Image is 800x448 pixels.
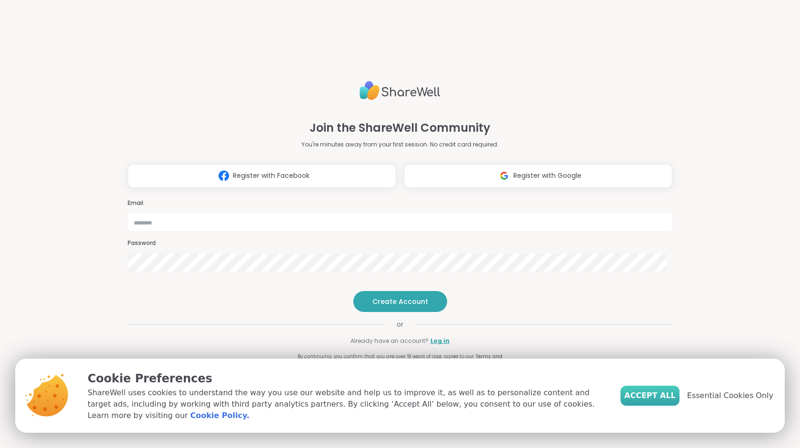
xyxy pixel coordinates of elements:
[190,410,249,421] a: Cookie Policy.
[215,167,233,185] img: ShareWell Logomark
[88,370,605,387] p: Cookie Preferences
[620,386,680,406] button: Accept All
[360,77,440,104] img: ShareWell Logo
[353,291,447,312] button: Create Account
[128,199,672,207] h3: Email
[310,119,490,136] h1: Join the ShareWell Community
[301,140,499,149] p: You're minutes away from your first session. No credit card required.
[385,320,415,329] span: or
[128,164,396,188] button: Register with Facebook
[298,353,474,360] span: By continuing, you confirm that you are over 18 years of age, agree to our
[495,167,513,185] img: ShareWell Logomark
[350,337,429,345] span: Already have an account?
[430,337,450,345] a: Log in
[513,171,581,181] span: Register with Google
[88,387,605,421] p: ShareWell uses cookies to understand the way you use our website and help us to improve it, as we...
[687,390,773,401] span: Essential Cookies Only
[624,390,676,401] span: Accept All
[128,239,672,247] h3: Password
[372,297,428,306] span: Create Account
[404,164,672,188] button: Register with Google
[233,171,310,181] span: Register with Facebook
